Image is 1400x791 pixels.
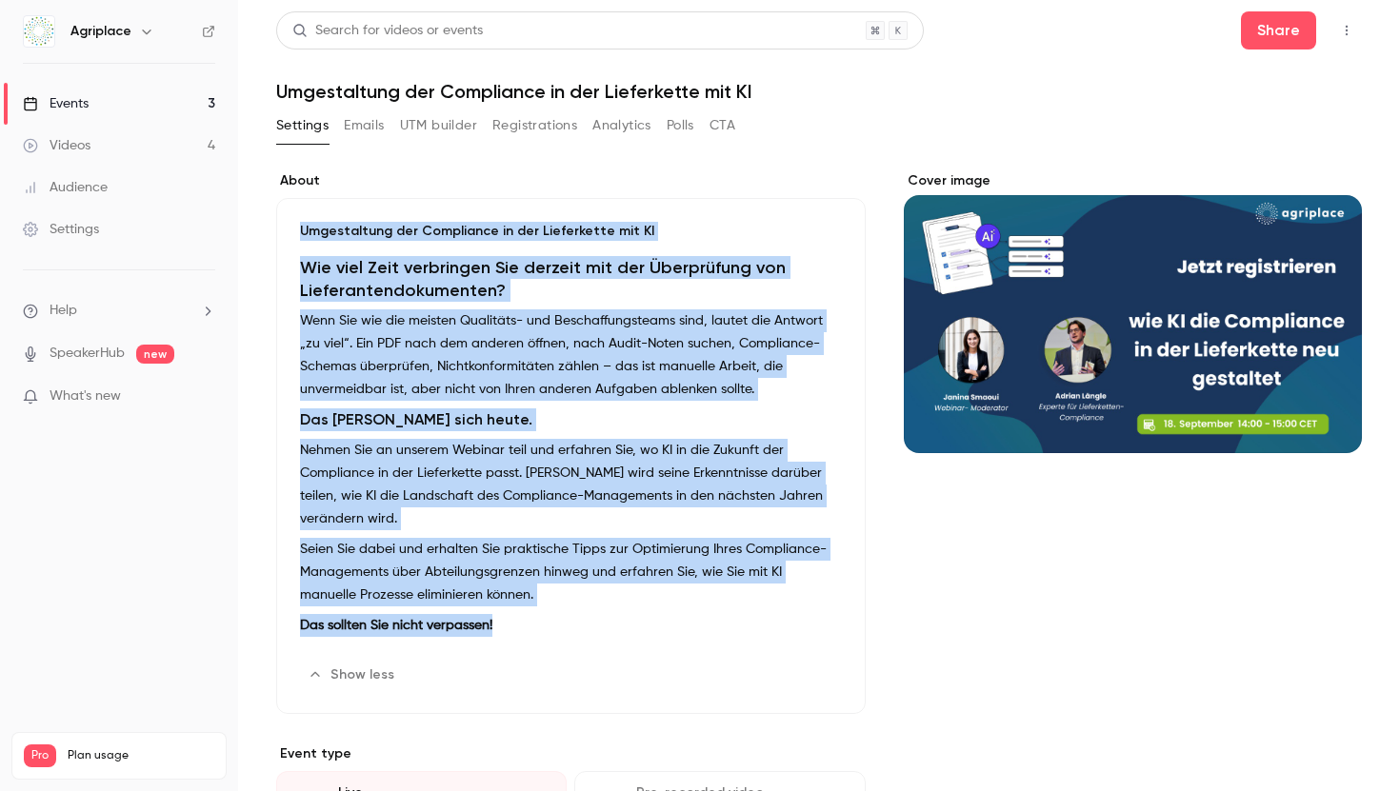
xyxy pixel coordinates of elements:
[492,110,577,141] button: Registrations
[276,80,1362,103] h1: Umgestaltung der Compliance in der Lieferkette mit KI
[276,744,866,763] p: Event type
[300,439,842,530] p: Nehmen Sie an unserem Webinar teil und erfahren Sie, wo KI in die Zukunft der Compliance in der L...
[23,178,108,197] div: Audience
[276,110,329,141] button: Settings
[292,21,483,41] div: Search for videos or events
[50,386,121,406] span: What's new
[50,344,125,364] a: SpeakerHub
[23,220,99,239] div: Settings
[344,110,384,141] button: Emails
[50,301,77,321] span: Help
[710,110,735,141] button: CTA
[136,345,174,364] span: new
[400,110,477,141] button: UTM builder
[300,660,406,690] button: Show less
[300,222,842,241] p: Umgestaltung der Compliance in der Lieferkette mit KI
[300,619,492,632] strong: Das sollten Sie nicht verpassen!
[904,171,1362,190] label: Cover image
[300,256,842,302] h1: Wie viel Zeit verbringen Sie derzeit mit der Überprüfung von Lieferantendokumenten?
[192,388,215,405] iframe: Noticeable Trigger
[276,171,866,190] label: About
[70,22,131,41] h6: Agriplace
[24,16,54,47] img: Agriplace
[904,171,1362,453] section: Cover image
[23,301,215,321] li: help-dropdown-opener
[667,110,694,141] button: Polls
[24,744,56,767] span: Pro
[1241,11,1316,49] button: Share
[300,408,842,431] h2: Das [PERSON_NAME] sich heute.
[300,538,842,606] p: Seien Sie dabei und erhalten Sie praktische Tipps zur Optimierung Ihres Compliance-Managements üb...
[23,94,89,113] div: Events
[592,110,651,141] button: Analytics
[68,748,214,763] span: Plan usage
[23,136,90,155] div: Videos
[300,309,842,401] p: Wenn Sie wie die meisten Qualitäts- und Beschaffungsteams sind, lautet die Antwort „zu viel“. Ein...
